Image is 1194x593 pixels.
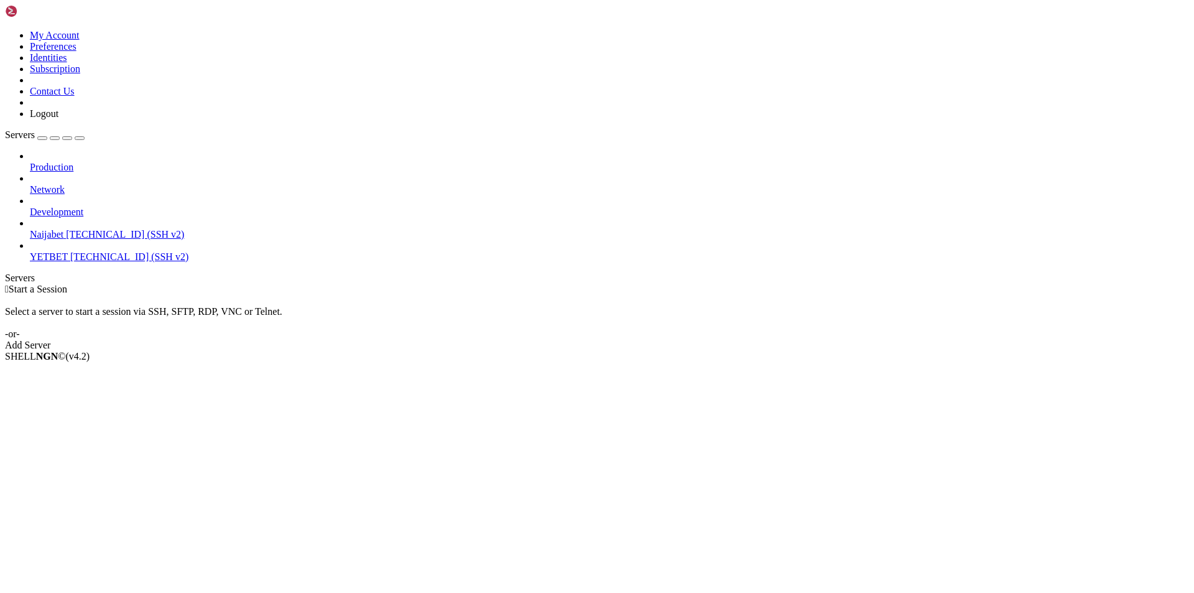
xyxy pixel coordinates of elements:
div: Add Server [5,340,1189,351]
span: Production [30,162,73,172]
a: YETBET [TECHNICAL_ID] (SSH v2) [30,251,1189,263]
a: Network [30,184,1189,195]
li: Development [30,195,1189,218]
a: Logout [30,108,58,119]
span: [TECHNICAL_ID] (SSH v2) [70,251,188,262]
span: SHELL © [5,351,90,362]
span: 4.2.0 [66,351,90,362]
span: Servers [5,129,35,140]
a: My Account [30,30,80,40]
li: Naijabet [TECHNICAL_ID] (SSH v2) [30,218,1189,240]
a: Development [30,207,1189,218]
span: Network [30,184,65,195]
a: Contact Us [30,86,75,96]
span: Start a Session [9,284,67,294]
a: Servers [5,129,85,140]
img: Shellngn [5,5,76,17]
a: Production [30,162,1189,173]
a: Naijabet [TECHNICAL_ID] (SSH v2) [30,229,1189,240]
span:  [5,284,9,294]
b: NGN [36,351,58,362]
span: Naijabet [30,229,63,240]
li: YETBET [TECHNICAL_ID] (SSH v2) [30,240,1189,263]
a: Preferences [30,41,76,52]
span: YETBET [30,251,68,262]
a: Subscription [30,63,80,74]
span: [TECHNICAL_ID] (SSH v2) [66,229,184,240]
a: Identities [30,52,67,63]
span: Development [30,207,83,217]
div: Servers [5,273,1189,284]
li: Production [30,151,1189,173]
div: Select a server to start a session via SSH, SFTP, RDP, VNC or Telnet. -or- [5,295,1189,340]
li: Network [30,173,1189,195]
